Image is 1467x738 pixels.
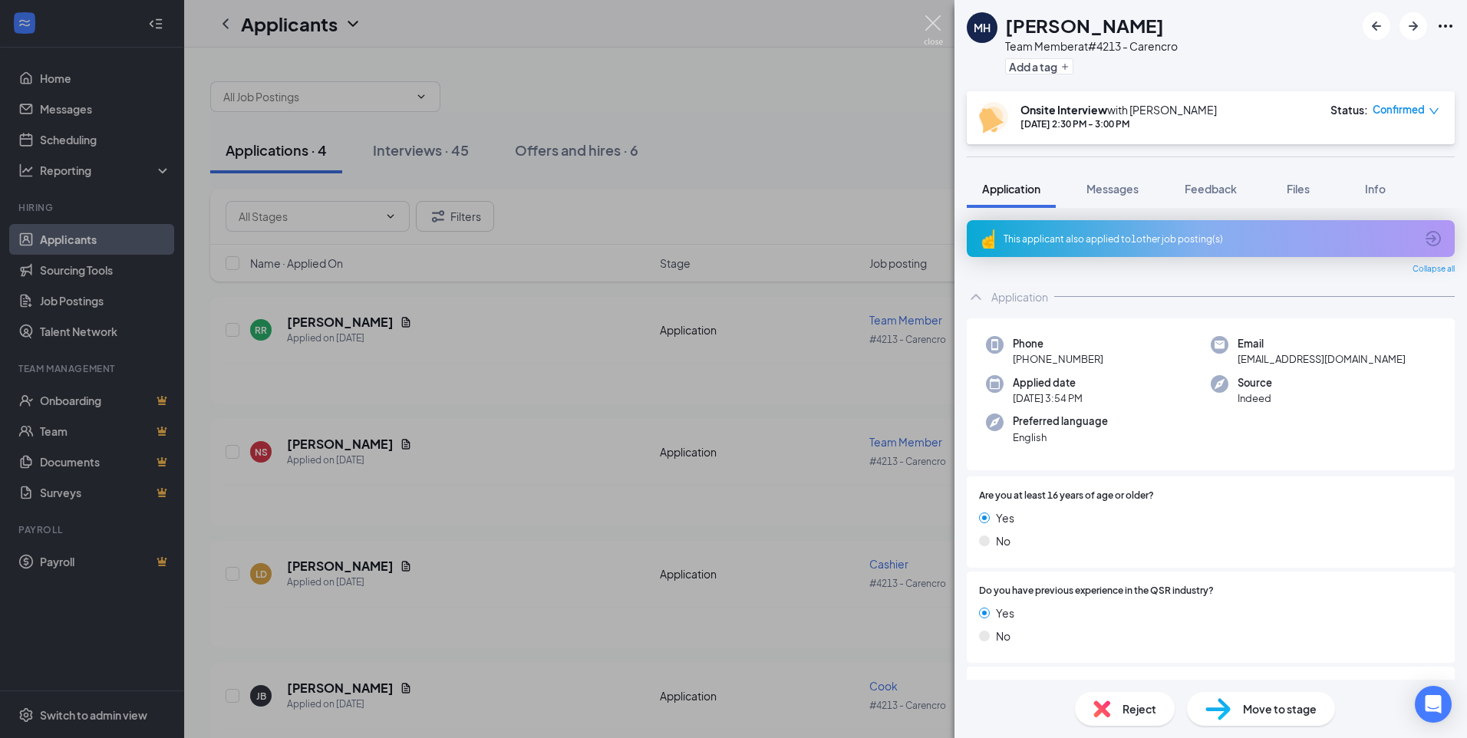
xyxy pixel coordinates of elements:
span: Indeed [1238,390,1272,406]
svg: Plus [1060,62,1070,71]
button: ArrowRight [1399,12,1427,40]
span: Do you have previous experience in the QSR industry? [979,584,1214,598]
span: Yes [996,509,1014,526]
b: Onsite Interview [1020,103,1107,117]
div: MH [974,20,991,35]
span: [DATE] 3:54 PM [1013,390,1083,406]
span: Feedback [1185,182,1237,196]
span: Are you at least 16 years of age or older? [979,489,1154,503]
span: [PHONE_NUMBER] [1013,351,1103,367]
span: Email [1238,336,1406,351]
h1: [PERSON_NAME] [1005,12,1164,38]
svg: ArrowLeftNew [1367,17,1386,35]
span: No [996,532,1010,549]
span: Which shift(s) are you available to work? (Check all that apply) [979,679,1249,694]
span: No [996,628,1010,644]
span: Move to stage [1243,700,1317,717]
svg: Ellipses [1436,17,1455,35]
span: Applied date [1013,375,1083,390]
div: Team Member at #4213 - Carencro [1005,38,1178,54]
span: Info [1365,182,1386,196]
svg: ChevronUp [967,288,985,306]
button: ArrowLeftNew [1363,12,1390,40]
div: This applicant also applied to 1 other job posting(s) [1004,232,1415,245]
span: Phone [1013,336,1103,351]
span: Yes [996,605,1014,621]
button: PlusAdd a tag [1005,58,1073,74]
span: Collapse all [1413,263,1455,275]
span: Files [1287,182,1310,196]
span: Messages [1086,182,1139,196]
div: Open Intercom Messenger [1415,686,1452,723]
span: Source [1238,375,1272,390]
span: English [1013,430,1108,445]
span: [EMAIL_ADDRESS][DOMAIN_NAME] [1238,351,1406,367]
div: with [PERSON_NAME] [1020,102,1217,117]
div: [DATE] 2:30 PM - 3:00 PM [1020,117,1217,130]
span: Preferred language [1013,413,1108,429]
div: Status : [1330,102,1368,117]
span: Reject [1123,700,1156,717]
span: Application [982,182,1040,196]
span: Confirmed [1373,102,1425,117]
svg: ArrowCircle [1424,229,1442,248]
div: Application [991,289,1048,305]
span: down [1429,106,1439,117]
svg: ArrowRight [1404,17,1422,35]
